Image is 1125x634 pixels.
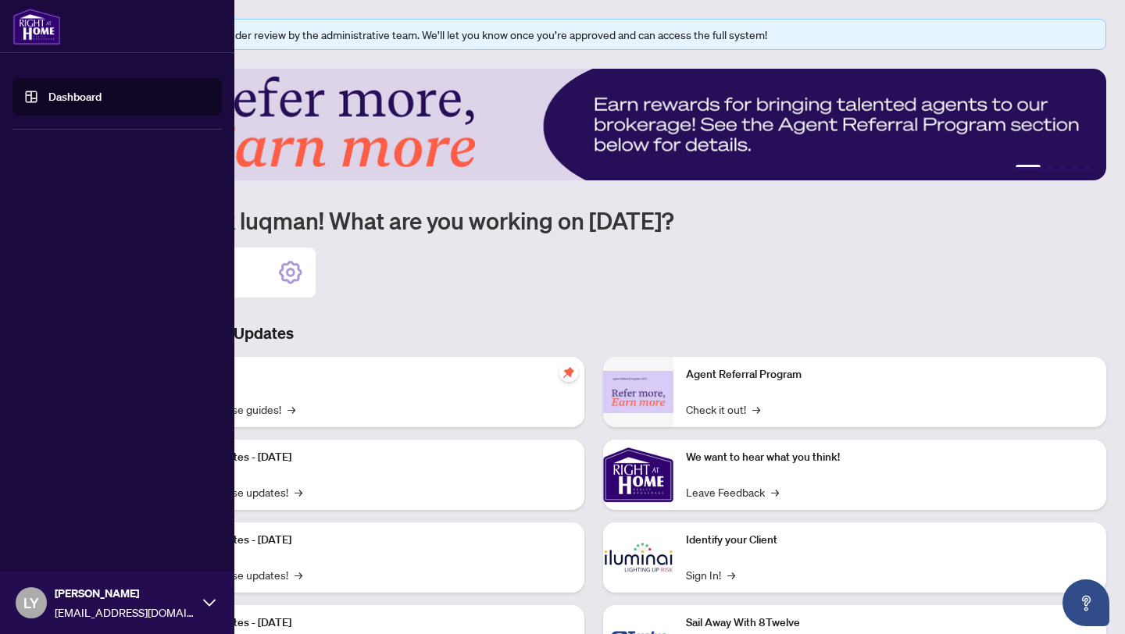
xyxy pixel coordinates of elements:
a: Dashboard [48,90,102,104]
button: 3 [1059,165,1066,171]
img: Identify your Client [603,522,673,593]
p: Platform Updates - [DATE] [164,532,572,549]
button: 4 [1072,165,1078,171]
span: [PERSON_NAME] [55,585,195,602]
span: → [752,401,760,418]
img: logo [12,8,61,45]
button: 1 [1016,165,1041,171]
span: → [727,566,735,583]
span: pushpin [559,363,578,382]
button: 2 [1047,165,1053,171]
a: Sign In!→ [686,566,735,583]
span: → [287,401,295,418]
a: Leave Feedback→ [686,483,779,500]
h1: Welcome back luqman! What are you working on [DATE]? [81,205,1106,235]
p: Self-Help [164,366,572,383]
p: Agent Referral Program [686,366,1094,383]
span: [EMAIL_ADDRESS][DOMAIN_NAME] [55,604,195,621]
span: LY [23,592,39,614]
p: Platform Updates - [DATE] [164,614,572,632]
p: Identify your Client [686,532,1094,549]
span: → [771,483,779,500]
h3: Brokerage & Industry Updates [81,322,1106,344]
p: Platform Updates - [DATE] [164,449,572,466]
button: 5 [1084,165,1091,171]
div: Your profile is currently under review by the administrative team. We’ll let you know once you’re... [109,26,1096,43]
a: Check it out!→ [686,401,760,418]
img: We want to hear what you think! [603,440,673,510]
span: → [295,483,302,500]
img: Slide 0 [81,69,1106,180]
p: We want to hear what you think! [686,449,1094,466]
p: Sail Away With 8Twelve [686,614,1094,632]
button: Open asap [1062,579,1109,626]
img: Agent Referral Program [603,371,673,414]
span: → [295,566,302,583]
